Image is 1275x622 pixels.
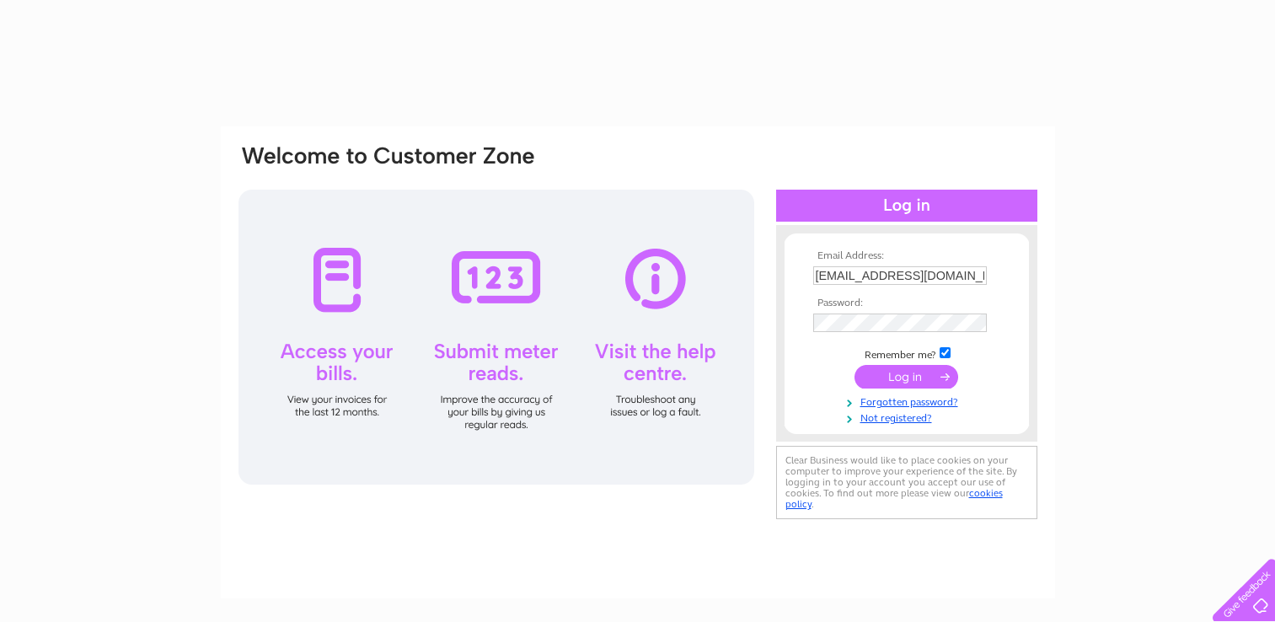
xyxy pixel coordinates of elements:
th: Password: [809,298,1004,309]
a: Not registered? [813,409,1004,425]
td: Remember me? [809,345,1004,362]
div: Clear Business would like to place cookies on your computer to improve your experience of the sit... [776,446,1037,519]
a: Forgotten password? [813,393,1004,409]
th: Email Address: [809,250,1004,262]
a: cookies policy [785,487,1003,510]
input: Submit [854,365,958,389]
